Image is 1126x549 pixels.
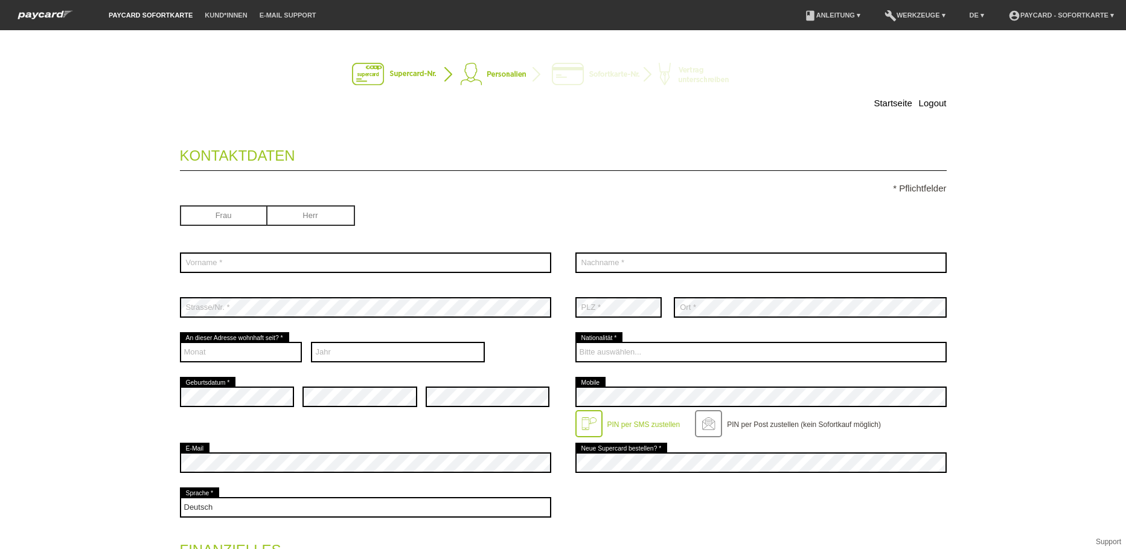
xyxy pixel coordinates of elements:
[727,420,881,429] label: PIN per Post zustellen (kein Sofortkauf möglich)
[884,10,897,22] i: build
[919,98,947,108] a: Logout
[12,8,78,21] img: paycard Sofortkarte
[352,63,775,87] img: instantcard-v2-de-2.png
[103,11,199,19] a: paycard Sofortkarte
[874,98,912,108] a: Startseite
[964,11,990,19] a: DE ▾
[798,11,866,19] a: bookAnleitung ▾
[1096,538,1121,546] a: Support
[180,183,947,193] p: * Pflichtfelder
[1008,10,1020,22] i: account_circle
[254,11,322,19] a: E-Mail Support
[878,11,952,19] a: buildWerkzeuge ▾
[199,11,253,19] a: Kund*innen
[607,420,680,429] label: PIN per SMS zustellen
[12,14,78,23] a: paycard Sofortkarte
[180,135,947,171] legend: Kontaktdaten
[804,10,816,22] i: book
[1002,11,1120,19] a: account_circlepaycard - Sofortkarte ▾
